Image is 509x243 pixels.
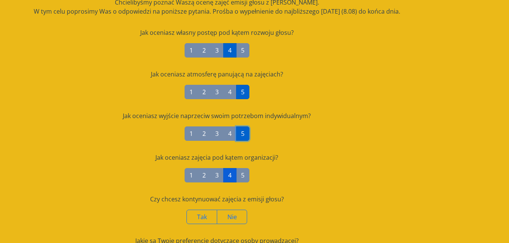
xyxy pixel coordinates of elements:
label: 5 [236,85,249,99]
label: 4 [223,85,236,99]
label: 1 [185,168,198,182]
label: 4 [223,43,236,58]
span: Tak [197,213,207,221]
label: 2 [197,168,211,182]
label: 1 [185,85,198,99]
label: 2 [197,43,211,58]
label: 3 [210,43,224,58]
div: Jak oceniasz zajęcia pod kątem organizacji? [2,153,432,162]
label: 3 [210,168,224,182]
label: 5 [236,168,249,182]
label: 1 [185,43,198,58]
label: 4 [223,126,236,141]
label: 5 [236,43,249,58]
div: Jak oceniasz własny postęp pod kątem rozwoju głosu? [2,28,432,37]
label: 5 [236,126,249,141]
label: 3 [210,85,224,99]
label: 2 [197,126,211,141]
label: 2 [197,85,211,99]
label: 1 [185,126,198,141]
label: 3 [210,126,224,141]
div: Jak oceniasz wyjście naprzeciw swoim potrzebom indywidualnym? [2,111,432,120]
label: 4 [223,168,236,182]
div: Czy chcesz kontynuować zajęcia z emisji głosu? [2,195,432,204]
div: Jak oceniasz atmosferę panującą na zajęciach? [2,70,432,79]
span: Nie [227,213,237,221]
